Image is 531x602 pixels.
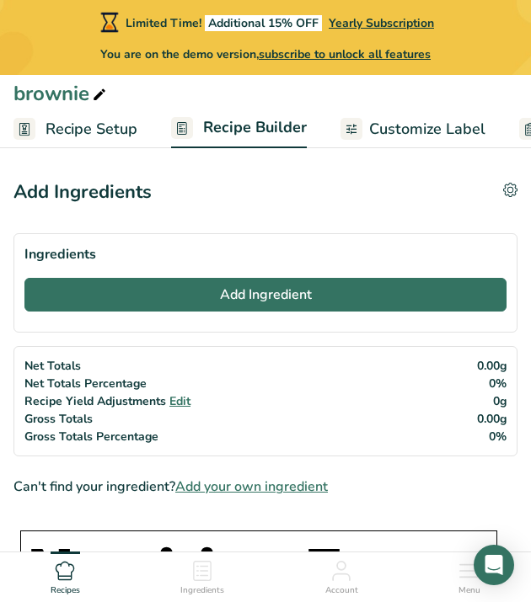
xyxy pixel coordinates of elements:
span: Recipe Builder [203,116,307,139]
span: 0g [493,393,507,409]
div: Add Ingredients [13,178,152,206]
span: Edit [169,393,190,409]
a: Customize Label [341,110,485,148]
span: 0% [489,429,507,445]
span: subscribe to unlock all features [259,46,431,62]
span: Ingredients [180,584,224,597]
div: Limited Time! [97,12,434,32]
span: Recipe Setup [46,118,137,141]
span: Add Ingredient [220,285,312,305]
span: Net Totals [24,358,81,374]
span: Customize Label [369,118,485,141]
span: 0.00g [477,358,507,374]
span: 0.00g [477,411,507,427]
a: Recipe Builder [171,109,307,149]
a: Ingredients [180,552,224,598]
span: 0% [489,376,507,392]
button: Add Ingredient [24,278,507,312]
span: Additional 15% OFF [205,15,322,31]
div: Can't find your ingredient? [13,477,518,497]
span: Gross Totals [24,411,93,427]
span: Add your own ingredient [175,477,328,497]
span: Recipes [51,584,80,597]
span: Net Totals Percentage [24,376,147,392]
span: Yearly Subscription [329,15,434,31]
div: Open Intercom Messenger [474,545,514,585]
div: brownie [13,78,110,109]
a: Account [325,552,358,598]
span: Gross Totals Percentage [24,429,158,445]
span: Menu [459,584,480,597]
a: Recipes [51,552,80,598]
span: You are on the demo version, [100,45,431,63]
div: Ingredients [24,244,507,264]
a: Recipe Setup [13,110,137,148]
span: Recipe Yield Adjustments [24,393,166,409]
span: Account [325,584,358,597]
